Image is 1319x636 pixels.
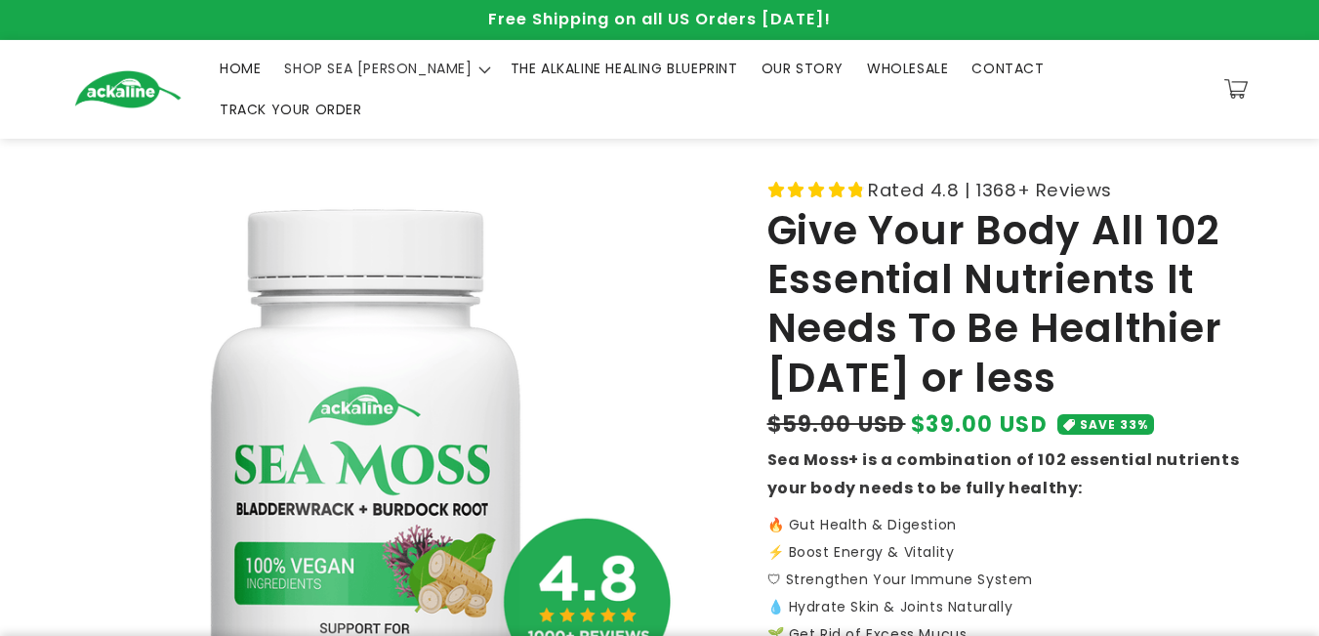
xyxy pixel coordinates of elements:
[1080,414,1148,435] span: SAVE 33%
[867,60,948,77] span: WHOLESALE
[767,408,906,441] s: $59.00 USD
[208,89,374,130] a: TRACK YOUR ORDER
[868,174,1112,206] span: Rated 4.8 | 1368+ Reviews
[911,408,1048,441] span: $39.00 USD
[511,60,738,77] span: THE ALKALINE HEALING BLUEPRINT
[971,60,1044,77] span: CONTACT
[284,60,472,77] span: SHOP SEA [PERSON_NAME]
[767,448,1240,499] strong: Sea Moss+ is a combination of 102 essential nutrients your body needs to be fully healthy:
[220,101,362,118] span: TRACK YOUR ORDER
[767,518,1246,614] p: 🔥 Gut Health & Digestion ⚡️ Boost Energy & Vitality 🛡 Strengthen Your Immune System 💧 Hydrate Ski...
[74,70,182,108] img: Ackaline
[762,60,844,77] span: OUR STORY
[208,48,272,89] a: HOME
[499,48,750,89] a: THE ALKALINE HEALING BLUEPRINT
[855,48,960,89] a: WHOLESALE
[767,206,1246,403] h1: Give Your Body All 102 Essential Nutrients It Needs To Be Healthier [DATE] or less
[488,8,831,30] span: Free Shipping on all US Orders [DATE]!
[220,60,261,77] span: HOME
[960,48,1055,89] a: CONTACT
[272,48,498,89] summary: SHOP SEA [PERSON_NAME]
[750,48,855,89] a: OUR STORY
